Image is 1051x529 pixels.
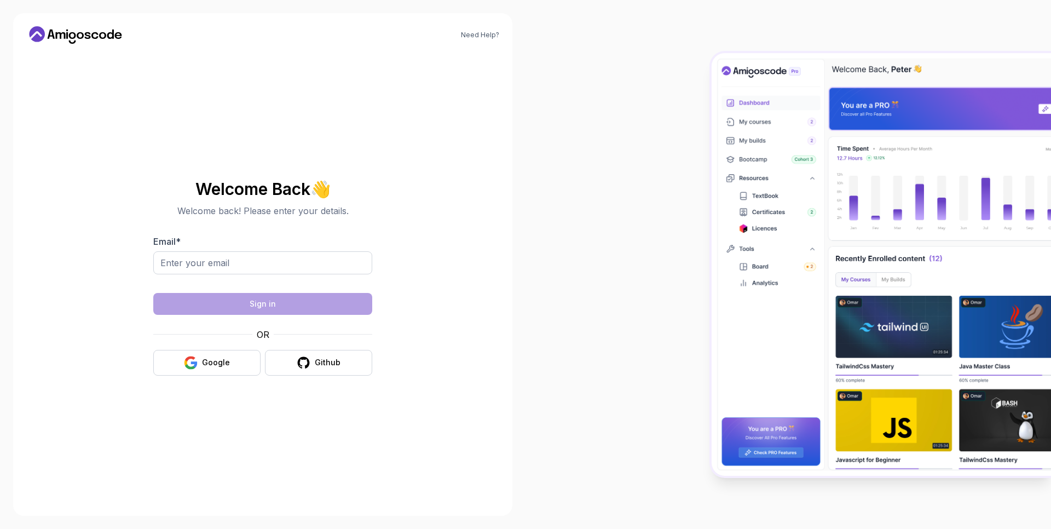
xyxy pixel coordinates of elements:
[153,236,181,247] label: Email *
[315,357,340,368] div: Github
[257,328,269,341] p: OR
[250,298,276,309] div: Sign in
[712,53,1051,476] img: Amigoscode Dashboard
[153,350,261,376] button: Google
[202,357,230,368] div: Google
[153,180,372,198] h2: Welcome Back
[309,179,332,199] span: 👋
[153,204,372,217] p: Welcome back! Please enter your details.
[265,350,372,376] button: Github
[26,26,125,44] a: Home link
[153,293,372,315] button: Sign in
[153,251,372,274] input: Enter your email
[461,31,499,39] a: Need Help?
